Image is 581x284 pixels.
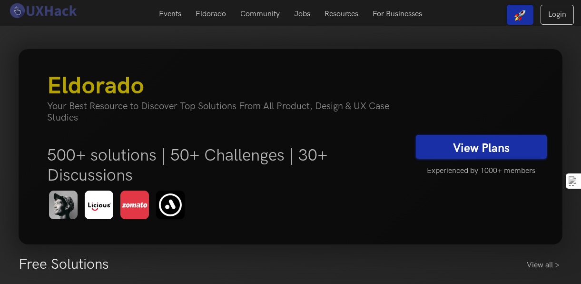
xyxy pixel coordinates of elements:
[19,256,109,273] h3: Free Solutions
[514,10,526,21] img: rocket
[317,5,365,23] a: Resources
[47,145,409,185] h5: 500+ solutions | 50+ Challenges | 30+ Discussions
[47,72,409,101] h3: Eldorado
[365,5,429,23] a: For Businesses
[47,101,409,123] h4: Your Best Resource to Discover Top Solutions From All Product, Design & UX Case Studies
[152,5,188,23] a: Events
[541,5,574,25] a: Login
[47,189,190,222] img: eldorado-banner-1.png
[416,161,547,181] h5: Experienced by 1000+ members
[7,2,79,19] img: UXHack logo
[416,135,547,159] a: View Plans
[527,260,562,271] a: View all >
[233,5,287,23] a: Community
[287,5,317,23] a: Jobs
[188,5,233,23] a: Eldorado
